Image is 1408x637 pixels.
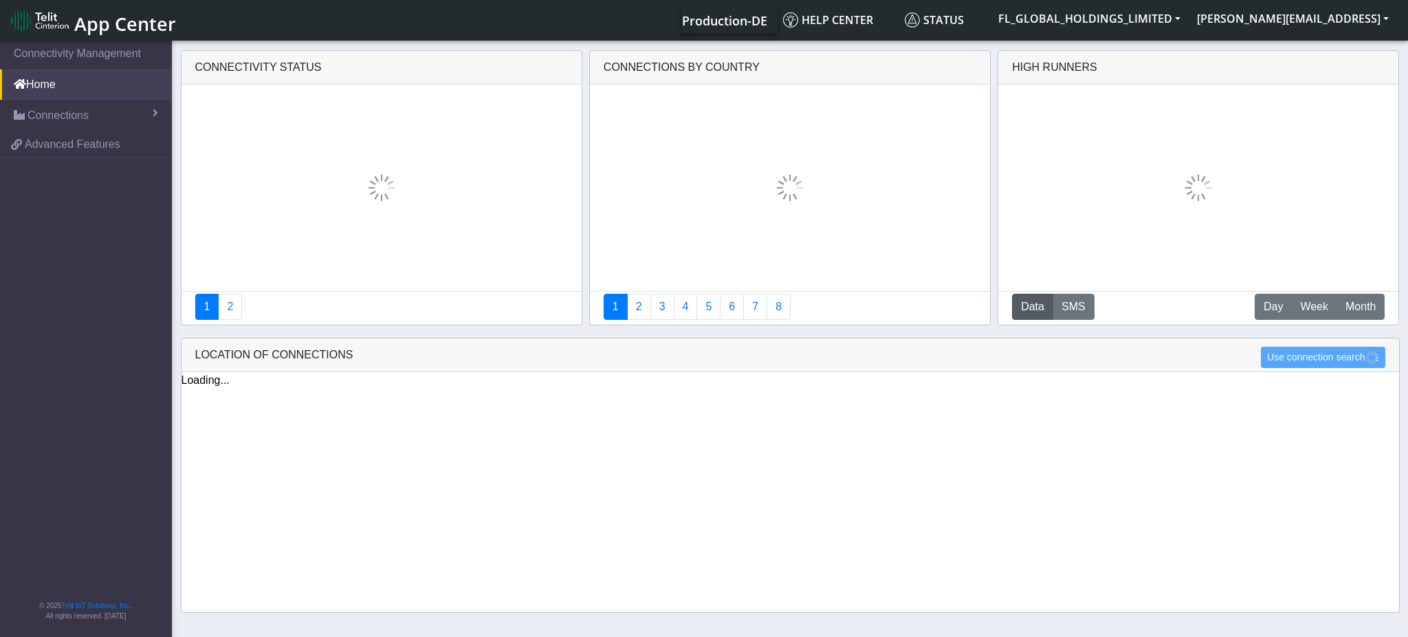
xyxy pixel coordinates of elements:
a: Help center [778,6,899,34]
a: Carrier [627,294,651,320]
span: Status [905,12,964,28]
span: Advanced Features [25,136,120,153]
a: 14 Days Trend [720,294,744,320]
div: LOCATION OF CONNECTIONS [181,338,1399,372]
a: Usage by Carrier [696,294,720,320]
img: knowledge.svg [783,12,798,28]
img: loading.gif [776,174,804,202]
img: loading [1365,351,1379,365]
a: Connectivity status [195,294,219,320]
a: Telit IoT Solutions, Inc. [62,602,131,609]
button: FL_GLOBAL_HOLDINGS_LIMITED [990,6,1189,31]
button: Day [1255,294,1292,320]
img: logo-telit-cinterion-gw-new.png [11,10,69,32]
a: App Center [11,6,174,35]
div: Connections By Country [590,51,990,85]
span: Week [1300,299,1328,315]
button: [PERSON_NAME][EMAIL_ADDRESS] [1189,6,1397,31]
a: Zero Session [743,294,767,320]
button: Week [1291,294,1337,320]
span: App Center [74,11,176,36]
a: Connections By Carrier [674,294,698,320]
div: Connectivity status [181,51,582,85]
nav: Summary paging [195,294,568,320]
span: Connections [27,107,89,124]
img: loading.gif [1185,174,1212,202]
a: Connections By Country [604,294,628,320]
a: Status [899,6,990,34]
button: SMS [1053,294,1094,320]
a: Usage per Country [650,294,674,320]
button: Data [1012,294,1053,320]
img: loading.gif [368,174,395,202]
div: Loading... [181,372,1399,389]
span: Day [1264,299,1283,315]
nav: Summary paging [604,294,976,320]
div: High Runners [1012,59,1097,76]
a: Deployment status [218,294,242,320]
button: Use connection search [1261,347,1385,368]
img: status.svg [905,12,920,28]
button: Month [1336,294,1385,320]
span: Help center [783,12,873,28]
a: Not Connected for 30 days [767,294,791,320]
span: Production-DE [682,12,767,29]
span: Month [1345,299,1376,315]
a: Your current platform instance [681,6,767,34]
